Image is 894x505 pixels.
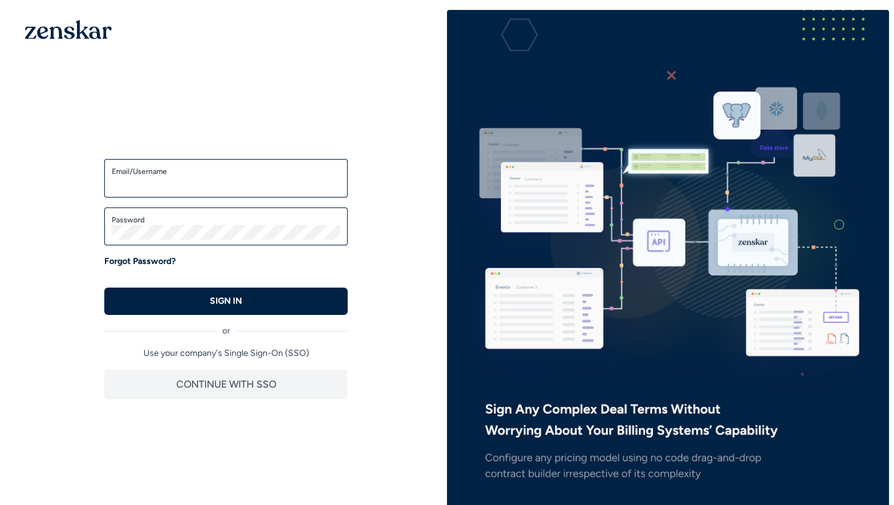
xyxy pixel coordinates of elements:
[210,295,242,307] p: SIGN IN
[104,255,176,268] a: Forgot Password?
[112,215,340,225] label: Password
[104,288,348,315] button: SIGN IN
[104,347,348,360] p: Use your company's Single Sign-On (SSO)
[104,315,348,337] div: or
[112,166,340,176] label: Email/Username
[25,20,112,39] img: 1OGAJ2xQqyY4LXKgY66KYq0eOWRCkrZdAb3gUhuVAqdWPZE9SRJmCz+oDMSn4zDLXe31Ii730ItAGKgCKgCCgCikA4Av8PJUP...
[104,370,348,399] button: CONTINUE WITH SSO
